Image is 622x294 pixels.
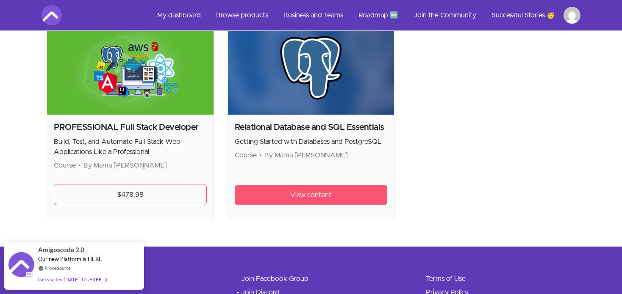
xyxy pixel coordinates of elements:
img: Profile image for Łukasz Rutkowski [564,7,580,24]
a: $478.98 [54,184,207,205]
h2: Relational Database and SQL Essentials [235,121,388,133]
img: provesource social proof notification image [8,252,34,280]
span: • [259,152,262,159]
a: Browse products [209,5,275,25]
nav: Main [150,5,580,25]
span: Our new Platform is HERE [38,256,102,262]
a: My dashboard [150,5,208,25]
span: Course [54,162,76,169]
p: Build, Test, and Automate Full-Stack Web Applications Like a Professional [54,137,207,157]
h2: PROFESSIONAL Full Stack Developer [54,121,207,133]
p: Getting Started with Databases and PostgreSQL [235,137,388,147]
a: Join the Community [407,5,483,25]
span: View content [290,190,331,200]
img: Product image for PROFESSIONAL Full Stack Developer [47,21,214,115]
a: ProveSource [44,264,71,272]
span: • [78,162,81,169]
span: By Mama [PERSON_NAME] [264,152,348,159]
a: - Join Facebook Group [237,274,308,284]
a: Successful Stories 🥳 [485,5,562,25]
span: Amigoscode 2.0 [38,245,84,255]
a: Terms of Use [426,274,466,284]
span: Course [235,152,257,159]
span: By Mama [PERSON_NAME] [83,162,167,169]
a: Business and Teams [277,5,350,25]
div: Get started [DATE]. It's FREE [38,275,107,284]
a: View content [235,185,388,205]
a: Roadmap 🆕 [352,5,405,25]
img: Amigoscode logo [42,5,62,25]
img: Product image for Relational Database and SQL Essentials [228,21,394,115]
